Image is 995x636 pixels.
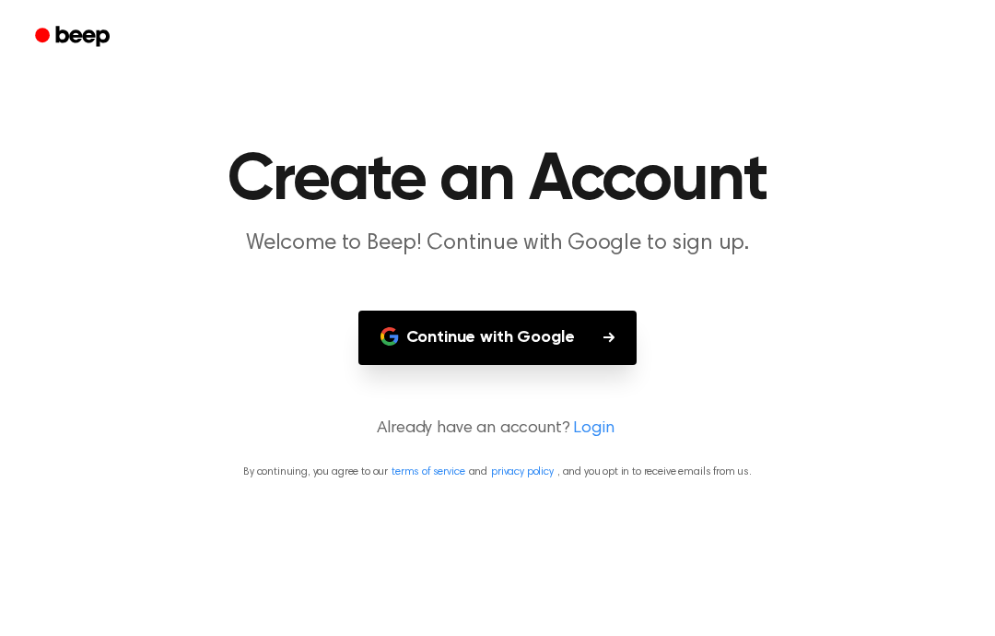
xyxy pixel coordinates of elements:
h1: Create an Account [26,147,969,214]
p: By continuing, you agree to our and , and you opt in to receive emails from us. [22,464,973,480]
a: Login [573,417,614,442]
a: privacy policy [491,466,554,477]
p: Already have an account? [22,417,973,442]
p: Welcome to Beep! Continue with Google to sign up. [144,229,851,259]
button: Continue with Google [358,311,638,365]
a: Beep [22,19,126,55]
a: terms of service [392,466,464,477]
